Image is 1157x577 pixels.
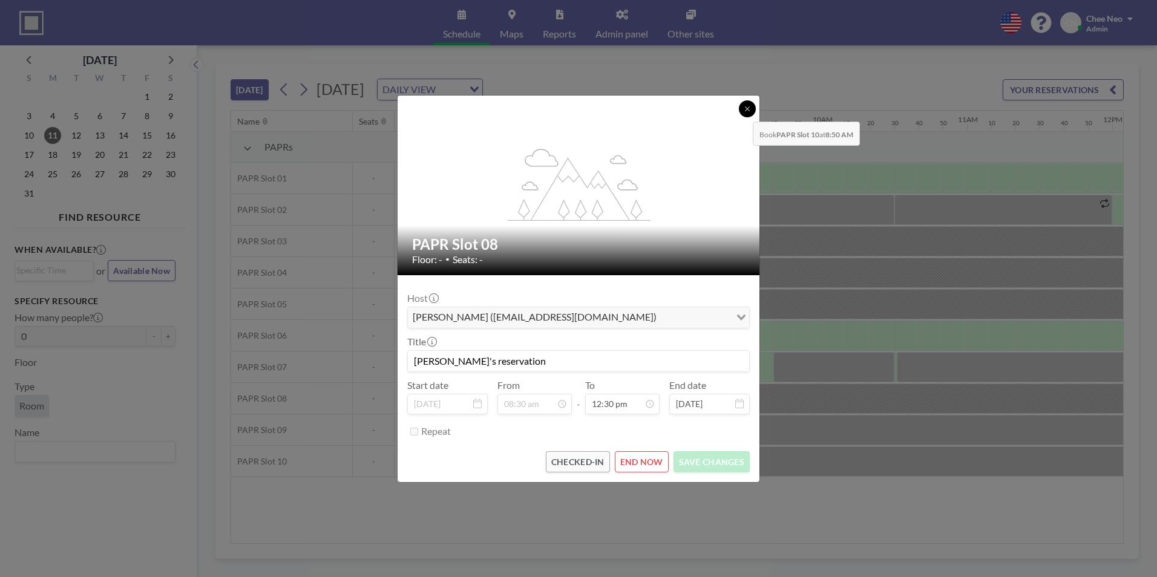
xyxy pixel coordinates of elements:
[776,130,819,139] b: PAPR Slot 10
[497,379,520,391] label: From
[407,292,438,304] label: Host
[577,383,580,410] span: -
[660,310,729,325] input: Search for option
[410,310,659,325] span: [PERSON_NAME] ([EMAIL_ADDRESS][DOMAIN_NAME])
[669,379,706,391] label: End date
[421,425,451,437] label: Repeat
[408,351,749,371] input: (No title)
[445,255,450,264] span: •
[508,148,651,220] g: flex-grow: 1.2;
[408,307,749,328] div: Search for option
[546,451,610,472] button: CHECKED-IN
[825,130,853,139] b: 8:50 AM
[407,336,436,348] label: Title
[753,122,860,146] span: Book at
[585,379,595,391] label: To
[674,451,750,472] button: SAVE CHANGES
[412,235,746,253] h2: PAPR Slot 08
[453,253,483,266] span: Seats: -
[407,379,448,391] label: Start date
[615,451,669,472] button: END NOW
[412,253,442,266] span: Floor: -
